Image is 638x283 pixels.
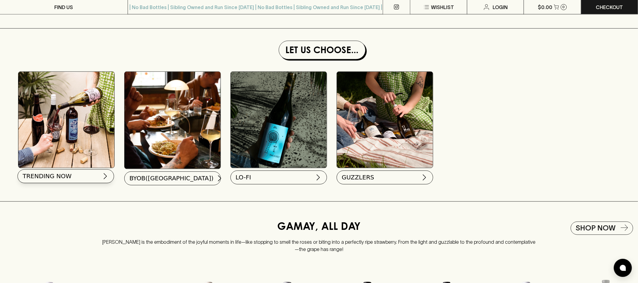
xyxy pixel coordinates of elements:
img: chevron-right.svg [421,174,428,181]
img: chevron-right.svg [102,173,109,180]
img: PACKS [337,72,433,168]
img: lofi_7376686939.gif [231,72,327,168]
p: FIND US [55,4,73,11]
h4: GAMAY, ALL DAY [278,222,361,234]
p: [PERSON_NAME] is the embodiment of the joyful moments in life—like stopping to smell the roses or... [102,234,536,253]
p: Checkout [596,4,623,11]
button: BYOB([GEOGRAPHIC_DATA]) [124,172,221,185]
img: chevron-right.svg [315,174,322,181]
h5: SHOP NOW [576,224,616,233]
span: LO-FI [236,173,251,182]
a: SHOP NOW [571,222,633,235]
p: Wishlist [431,4,454,11]
span: GUZZLERS [342,173,374,182]
span: TRENDING NOW [23,172,71,181]
img: Best Sellers [18,72,114,168]
img: bubble-icon [620,265,626,271]
p: 0 [563,5,565,9]
span: BYOB([GEOGRAPHIC_DATA]) [129,174,214,183]
button: GUZZLERS [337,171,433,185]
img: BYOB(angers) [125,72,221,169]
button: TRENDING NOW [17,169,114,183]
button: LO-FI [230,171,327,185]
h1: Let Us Choose... [281,43,363,57]
p: $0.00 [538,4,553,11]
img: chevron-right.svg [216,175,223,182]
p: Login [493,4,508,11]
